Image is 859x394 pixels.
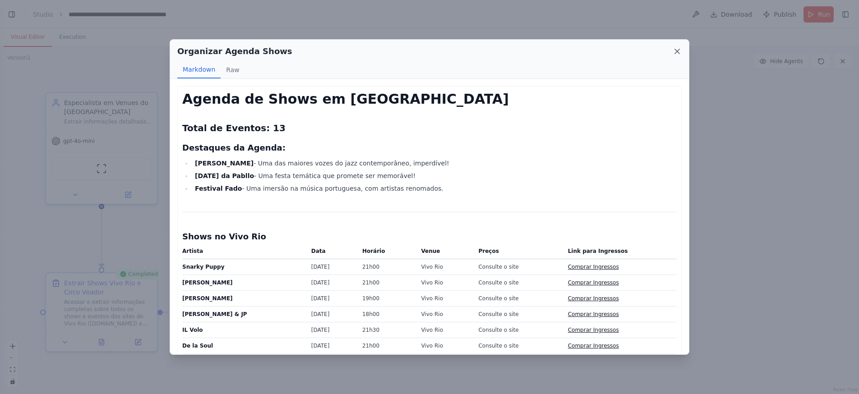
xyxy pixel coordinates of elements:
th: Preços [473,247,562,259]
th: Data [306,247,357,259]
strong: [PERSON_NAME] & JP [182,311,247,317]
a: Comprar Ingressos [568,327,619,333]
td: Consulte o site [473,354,562,370]
a: Comprar Ingressos [568,264,619,270]
td: Vivo Rio [416,291,473,307]
td: 19h00 [357,354,416,370]
td: [DATE] [306,354,357,370]
td: Consulte o site [473,291,562,307]
h3: Destaques da Agenda: [182,142,677,154]
td: Vivo Rio [416,275,473,291]
td: Consulte o site [473,322,562,338]
a: Comprar Ingressos [568,279,619,286]
td: Vivo Rio [416,307,473,322]
h2: Organizar Agenda Shows [177,45,292,58]
th: Horário [357,247,416,259]
h3: Shows no Vivo Rio [182,230,677,243]
td: [DATE] [306,307,357,322]
strong: IL Volo [182,327,203,333]
h1: Agenda de Shows em [GEOGRAPHIC_DATA] [182,91,677,107]
td: [DATE] [306,259,357,275]
h2: Total de Eventos: 13 [182,122,677,134]
td: [DATE] [306,275,357,291]
strong: [DATE] da Pabllo [195,172,254,179]
td: Vivo Rio [416,338,473,354]
td: 21h00 [357,259,416,275]
strong: [PERSON_NAME] [182,279,233,286]
li: - Uma das maiores vozes do jazz contemporâneo, imperdível! [192,158,677,169]
td: 19h00 [357,291,416,307]
td: 21h00 [357,275,416,291]
td: Vivo Rio [416,259,473,275]
button: Raw [221,61,245,78]
a: Comprar Ingressos [568,311,619,317]
strong: [PERSON_NAME] [195,160,254,167]
strong: Festival Fado [195,185,242,192]
td: Vivo Rio [416,354,473,370]
th: Artista [182,247,306,259]
a: Comprar Ingressos [568,343,619,349]
td: 21h30 [357,322,416,338]
strong: De la Soul [182,343,213,349]
td: [DATE] [306,338,357,354]
td: Consulte o site [473,307,562,322]
td: 18h00 [357,307,416,322]
a: Comprar Ingressos [568,295,619,302]
td: [DATE] [306,291,357,307]
li: - Uma imersão na música portuguesa, com artistas renomados. [192,183,677,194]
td: [DATE] [306,322,357,338]
td: Vivo Rio [416,322,473,338]
li: - Uma festa temática que promete ser memorável! [192,170,677,181]
strong: [PERSON_NAME] [182,295,233,302]
td: Consulte o site [473,259,562,275]
th: Venue [416,247,473,259]
td: Consulte o site [473,338,562,354]
strong: Snarky Puppy [182,264,225,270]
th: Link para Ingressos [563,247,677,259]
td: Consulte o site [473,275,562,291]
td: 21h00 [357,338,416,354]
button: Markdown [177,61,221,78]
